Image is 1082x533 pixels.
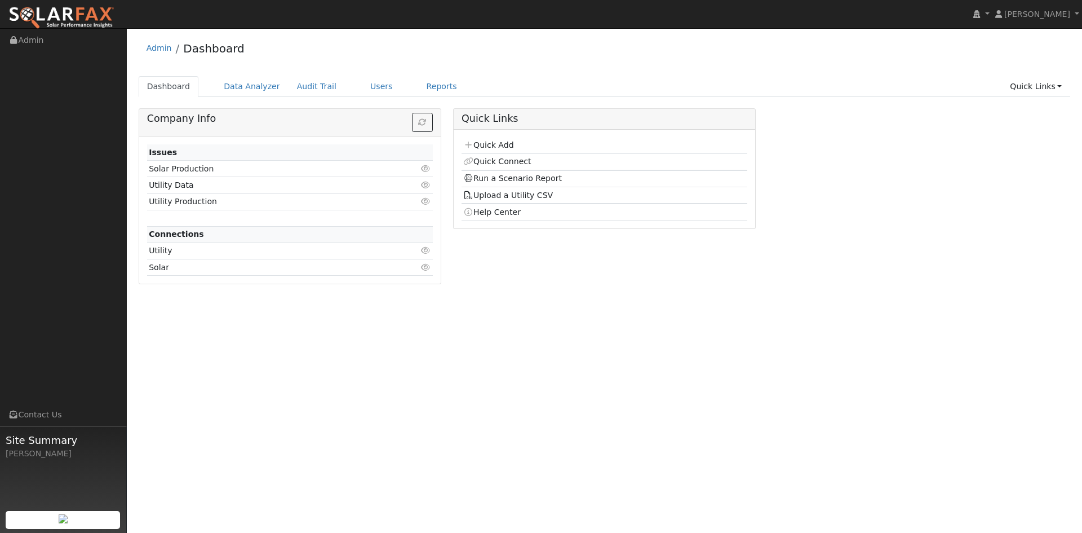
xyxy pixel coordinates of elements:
[421,263,431,271] i: Click to view
[183,42,245,55] a: Dashboard
[215,76,289,97] a: Data Analyzer
[149,148,177,157] strong: Issues
[362,76,401,97] a: Users
[149,230,204,239] strong: Connections
[1004,10,1070,19] span: [PERSON_NAME]
[421,165,431,173] i: Click to view
[289,76,345,97] a: Audit Trail
[139,76,199,97] a: Dashboard
[147,177,387,193] td: Utility Data
[59,514,68,523] img: retrieve
[418,76,465,97] a: Reports
[1001,76,1070,97] a: Quick Links
[463,157,531,166] a: Quick Connect
[6,433,121,448] span: Site Summary
[147,243,387,259] td: Utility
[463,191,553,200] a: Upload a Utility CSV
[147,259,387,276] td: Solar
[6,448,121,460] div: [PERSON_NAME]
[421,246,431,254] i: Click to view
[462,113,747,125] h5: Quick Links
[463,174,562,183] a: Run a Scenario Report
[421,197,431,205] i: Click to view
[8,6,114,30] img: SolarFax
[147,193,387,210] td: Utility Production
[147,161,387,177] td: Solar Production
[463,208,521,217] a: Help Center
[463,140,513,149] a: Quick Add
[147,43,172,52] a: Admin
[147,113,433,125] h5: Company Info
[421,181,431,189] i: Click to view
